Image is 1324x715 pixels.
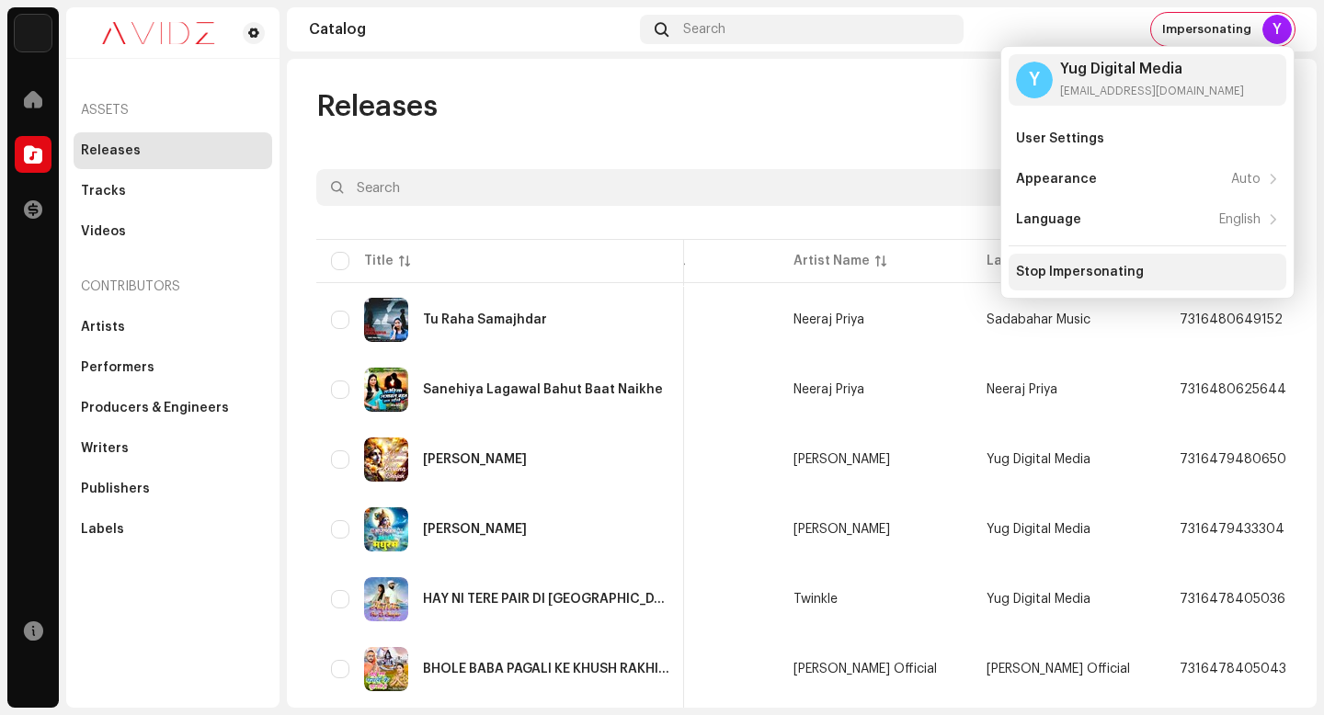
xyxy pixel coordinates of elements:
[987,593,1090,606] span: Yug Digital Media
[1016,212,1081,227] div: Language
[1262,15,1292,44] div: Y
[74,471,272,507] re-m-nav-item: Publishers
[1180,593,1285,606] span: 7316478405036
[74,265,272,309] re-a-nav-header: Contributors
[74,132,272,169] re-m-nav-item: Releases
[81,401,229,415] div: Producers & Engineers
[793,453,957,466] span: Shyam Parida
[1009,120,1286,157] re-m-nav-item: User Settings
[74,88,272,132] re-a-nav-header: Assets
[15,15,51,51] img: 10d72f0b-d06a-424f-aeaa-9c9f537e57b6
[1060,84,1244,98] div: [EMAIL_ADDRESS][DOMAIN_NAME]
[81,441,129,456] div: Writers
[81,482,150,496] div: Publishers
[987,252,1062,270] div: Label Name
[81,320,125,335] div: Artists
[423,313,547,326] div: Tu Raha Samajhdar
[1180,383,1286,396] span: 7316480625644
[74,430,272,467] re-m-nav-item: Writers
[364,577,408,621] img: 3e8f421e-47e8-43a6-b90a-3867ab860eb1
[316,88,438,125] span: Releases
[74,390,272,426] re-m-nav-item: Producers & Engineers
[1016,265,1144,279] div: Stop Impersonating
[793,252,870,270] div: Artist Name
[1219,212,1261,227] div: English
[423,453,527,466] div: Achyutam Keshavam
[1016,131,1104,146] div: User Settings
[423,523,527,536] div: Adharam Madhuram
[364,252,394,270] div: Title
[364,298,408,342] img: e316cb8d-bbe5-4bf5-a752-2af677364390
[423,593,669,606] div: HAY NI TERE PAIR DI JHANJHAR
[793,663,937,675] div: [PERSON_NAME] Official
[987,453,1090,466] span: Yug Digital Media
[793,313,864,326] div: Neeraj Priya
[81,184,126,199] div: Tracks
[74,213,272,250] re-m-nav-item: Videos
[316,169,1096,206] input: Search
[1060,62,1244,76] div: Yug Digital Media
[683,22,725,37] span: Search
[793,593,957,606] span: Twinkle
[74,511,272,548] re-m-nav-item: Labels
[1180,453,1286,466] span: 7316479480650
[81,224,126,239] div: Videos
[81,360,154,375] div: Performers
[1009,161,1286,198] re-m-nav-item: Appearance
[1180,523,1284,536] span: 7316479433304
[81,22,235,44] img: 0c631eef-60b6-411a-a233-6856366a70de
[423,663,669,675] div: BHOLE BABA PAGALI KE KHUSH RAKHI HO
[793,313,957,326] span: Neeraj Priya
[793,523,890,536] div: [PERSON_NAME]
[364,507,408,551] img: 02623d48-c3b5-4328-854a-384d9175c661
[74,173,272,210] re-m-nav-item: Tracks
[793,383,864,396] div: Neeraj Priya
[1162,22,1251,37] span: Impersonating
[423,383,663,396] div: Sanehiya Lagawal Bahut Baat Naikhe
[793,453,890,466] div: [PERSON_NAME]
[987,313,1090,326] span: Sadabahar Music
[81,143,141,158] div: Releases
[1016,62,1053,98] div: Y
[74,309,272,346] re-m-nav-item: Artists
[793,663,957,675] span: Bablu Bedardi Official
[793,523,957,536] span: Shyam Parida
[1231,172,1261,187] div: Auto
[987,523,1090,536] span: Yug Digital Media
[793,383,957,396] span: Neeraj Priya
[364,647,408,691] img: b1d45154-e33d-4106-886f-fca97ba31afb
[1016,172,1097,187] div: Appearance
[309,22,633,37] div: Catalog
[1009,254,1286,290] re-m-nav-item: Stop Impersonating
[74,349,272,386] re-m-nav-item: Performers
[364,368,408,412] img: 3f95a4d0-a15b-485e-af9b-d193e49d0251
[987,383,1057,396] span: Neeraj Priya
[987,663,1130,675] span: Bablu Bedardi Official
[1180,663,1286,675] span: 7316478405043
[364,437,408,482] img: f2181a0b-c011-4ede-9043-c97be9c52486
[1180,313,1283,326] span: 7316480649152
[793,593,838,606] div: Twinkle
[81,522,124,537] div: Labels
[1009,201,1286,238] re-m-nav-item: Language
